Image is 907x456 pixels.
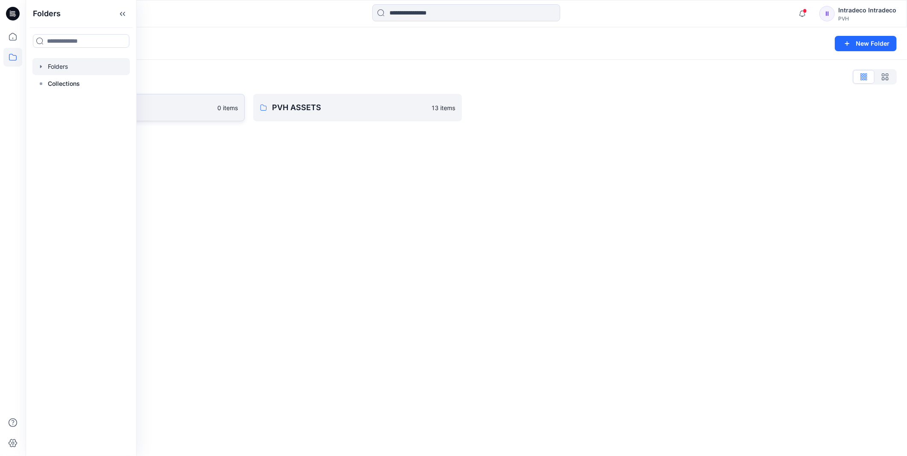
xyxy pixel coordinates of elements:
[432,103,455,112] p: 13 items
[36,94,245,121] a: Intradeco0 items
[838,5,896,15] div: Intradeco Intradeco
[838,15,896,22] div: PVH
[272,102,427,114] p: PVH ASSETS
[217,103,238,112] p: 0 items
[819,6,835,21] div: II
[835,36,897,51] button: New Folder
[253,94,462,121] a: PVH ASSETS13 items
[48,79,80,89] p: Collections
